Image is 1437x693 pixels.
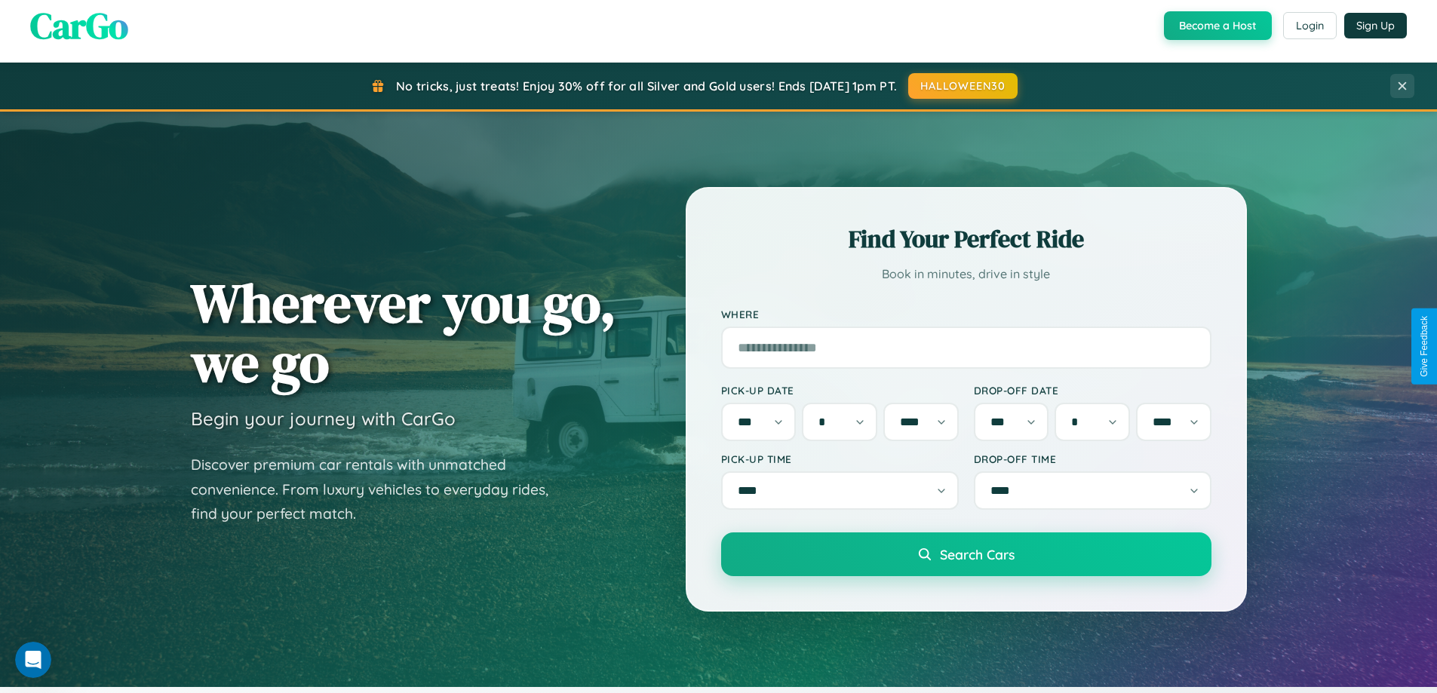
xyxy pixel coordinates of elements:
label: Pick-up Time [721,452,959,465]
span: No tricks, just treats! Enjoy 30% off for all Silver and Gold users! Ends [DATE] 1pm PT. [396,78,897,94]
p: Book in minutes, drive in style [721,263,1211,285]
label: Where [721,308,1211,320]
label: Pick-up Date [721,384,959,397]
span: Search Cars [940,546,1015,563]
button: Sign Up [1344,13,1407,38]
h2: Find Your Perfect Ride [721,222,1211,256]
iframe: Intercom live chat [15,642,51,678]
button: Search Cars [721,532,1211,576]
h1: Wherever you go, we go [191,273,616,392]
label: Drop-off Time [974,452,1211,465]
h3: Begin your journey with CarGo [191,407,456,430]
p: Discover premium car rentals with unmatched convenience. From luxury vehicles to everyday rides, ... [191,452,568,526]
span: CarGo [30,1,128,51]
div: Give Feedback [1419,316,1429,377]
label: Drop-off Date [974,384,1211,397]
button: HALLOWEEN30 [908,73,1018,99]
button: Login [1283,12,1337,39]
button: Become a Host [1164,11,1272,40]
